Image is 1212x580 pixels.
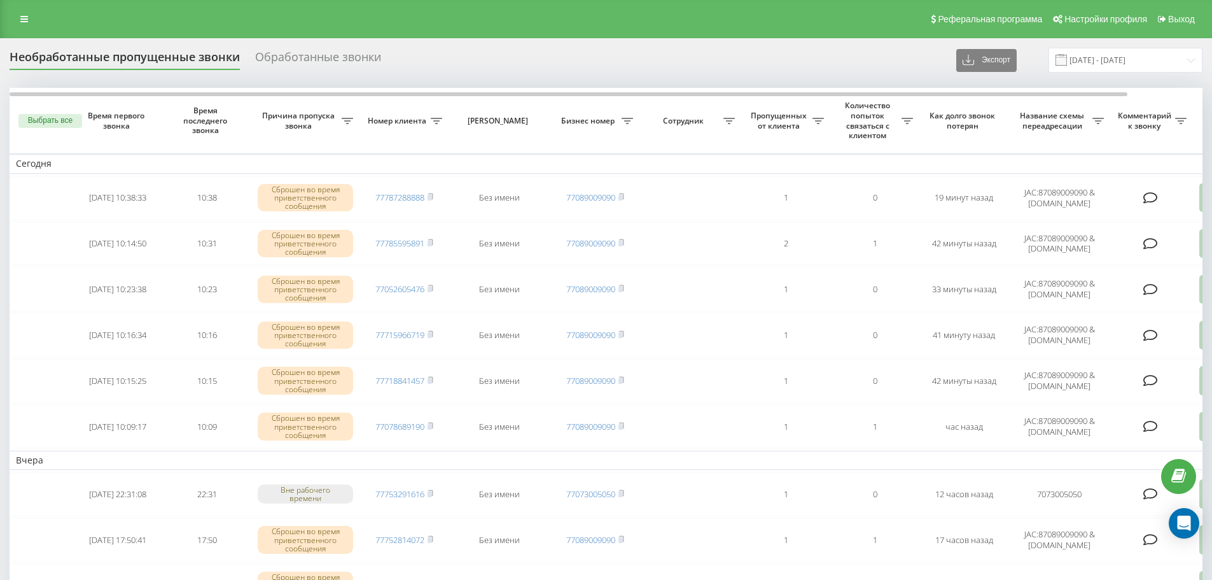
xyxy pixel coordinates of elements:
td: 1 [741,518,830,562]
td: 10:15 [162,359,251,402]
td: 1 [741,313,830,357]
td: 10:09 [162,405,251,448]
td: 10:16 [162,313,251,357]
td: 1 [830,222,919,265]
td: JAC:87089009090 & [DOMAIN_NAME] [1008,313,1110,357]
td: 33 минуты назад [919,267,1008,311]
td: 17:50 [162,518,251,562]
td: JAC:87089009090 & [DOMAIN_NAME] [1008,176,1110,220]
span: Время последнего звонка [172,106,241,136]
td: [DATE] 17:50:41 [73,518,162,562]
a: 77753291616 [375,488,424,500]
div: Необработанные пропущенные звонки [10,50,240,70]
a: 77718841457 [375,375,424,386]
span: Пропущенных от клиента [748,111,812,131]
td: Без имени [449,518,550,562]
td: [DATE] 22:31:08 [73,472,162,516]
td: 1 [741,359,830,402]
button: Выбрать все [18,114,82,128]
div: Сброшен во время приветственного сообщения [258,367,353,395]
a: 77089009090 [566,237,615,249]
span: Выход [1168,14,1195,24]
div: Вне рабочего времени [258,485,353,504]
td: Без имени [449,359,550,402]
td: 0 [830,359,919,402]
td: [DATE] 10:14:50 [73,222,162,265]
td: Без имени [449,313,550,357]
a: 77785595891 [375,237,424,249]
td: 1 [830,405,919,448]
span: Название схемы переадресации [1015,111,1092,131]
td: JAC:87089009090 & [DOMAIN_NAME] [1008,267,1110,311]
td: [DATE] 10:38:33 [73,176,162,220]
a: 77089009090 [566,375,615,386]
a: 77078689190 [375,421,424,432]
span: Количество попыток связаться с клиентом [837,101,902,140]
span: Сотрудник [646,116,723,126]
a: 77089009090 [566,192,615,203]
span: Причина пропуска звонка [258,111,342,131]
a: 77073005050 [566,488,615,500]
td: 1 [830,518,919,562]
a: 77089009090 [566,534,615,546]
td: Без имени [449,472,550,516]
td: 0 [830,313,919,357]
td: 10:31 [162,222,251,265]
td: 0 [830,176,919,220]
td: JAC:87089009090 & [DOMAIN_NAME] [1008,405,1110,448]
td: 10:23 [162,267,251,311]
td: [DATE] 10:23:38 [73,267,162,311]
a: 77752814072 [375,534,424,546]
td: 41 минуту назад [919,313,1008,357]
span: Комментарий к звонку [1117,111,1175,131]
td: 0 [830,267,919,311]
button: Экспорт [956,49,1017,72]
div: Сброшен во время приветственного сообщения [258,322,353,350]
td: 2 [741,222,830,265]
span: Бизнес номер [557,116,622,126]
td: [DATE] 10:15:25 [73,359,162,402]
a: 77052605476 [375,283,424,295]
td: JAC:87089009090 & [DOMAIN_NAME] [1008,359,1110,402]
td: 0 [830,472,919,516]
td: 42 минуты назад [919,222,1008,265]
td: 1 [741,267,830,311]
a: 77089009090 [566,329,615,341]
a: 77089009090 [566,283,615,295]
td: JAC:87089009090 & [DOMAIN_NAME] [1008,518,1110,562]
div: Сброшен во время приветственного сообщения [258,230,353,258]
td: 10:38 [162,176,251,220]
td: 22:31 [162,472,251,516]
div: Обработанные звонки [255,50,381,70]
a: 77089009090 [566,421,615,432]
td: [DATE] 10:09:17 [73,405,162,448]
div: Сброшен во время приветственного сообщения [258,526,353,554]
td: 19 минут назад [919,176,1008,220]
span: Как долго звонок потерян [930,111,998,131]
td: 12 часов назад [919,472,1008,516]
td: 7073005050 [1008,472,1110,516]
td: JAC:87089009090 & [DOMAIN_NAME] [1008,222,1110,265]
span: Настройки профиля [1064,14,1147,24]
td: 42 минуты назад [919,359,1008,402]
td: 1 [741,405,830,448]
a: 77715966719 [375,329,424,341]
div: Сброшен во время приветственного сообщения [258,276,353,304]
span: Реферальная программа [938,14,1042,24]
div: Open Intercom Messenger [1169,508,1199,539]
td: 1 [741,472,830,516]
td: час назад [919,405,1008,448]
div: Сброшен во время приветственного сообщения [258,184,353,212]
span: Номер клиента [366,116,431,126]
span: [PERSON_NAME] [459,116,540,126]
span: Время первого звонка [83,111,152,131]
td: 17 часов назад [919,518,1008,562]
td: Без имени [449,267,550,311]
a: 77787288888 [375,192,424,203]
td: [DATE] 10:16:34 [73,313,162,357]
div: Сброшен во время приветственного сообщения [258,413,353,441]
td: Без имени [449,176,550,220]
td: Без имени [449,222,550,265]
td: 1 [741,176,830,220]
td: Без имени [449,405,550,448]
